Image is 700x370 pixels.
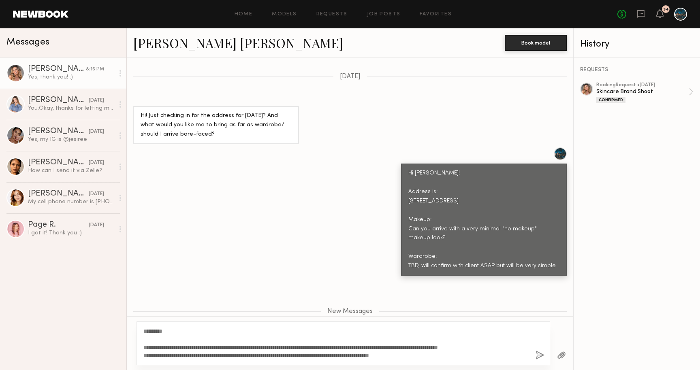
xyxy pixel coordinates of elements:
[6,38,49,47] span: Messages
[272,12,297,17] a: Models
[580,40,694,49] div: History
[28,229,114,237] div: I got it! Thank you :)
[580,67,694,73] div: REQUESTS
[505,35,567,51] button: Book model
[28,190,89,198] div: [PERSON_NAME]
[663,7,669,12] div: 34
[133,34,343,51] a: [PERSON_NAME] [PERSON_NAME]
[367,12,401,17] a: Job Posts
[408,169,559,271] div: Hi [PERSON_NAME]! Address is: [STREET_ADDRESS] Makeup: Can you arrive with a very minimal "no mak...
[596,88,689,96] div: Skincare Brand Shoot
[89,128,104,136] div: [DATE]
[89,221,104,229] div: [DATE]
[28,198,114,206] div: My cell phone number is [PHONE_NUMBER]
[596,83,694,103] a: bookingRequest •[DATE]Skincare Brand ShootConfirmed
[141,111,292,139] div: Hi! Just checking in for the address for [DATE]? And what would you like me to bring as far as wa...
[28,65,86,73] div: [PERSON_NAME] [PERSON_NAME]
[89,97,104,104] div: [DATE]
[316,12,348,17] a: Requests
[86,66,104,73] div: 8:16 PM
[28,167,114,174] div: How can I send it via Zelle?
[596,83,689,88] div: booking Request • [DATE]
[28,104,114,112] div: You: Okay, thanks for letting me know! The job posting was transparent about the terms & hourly b...
[89,159,104,167] div: [DATE]
[28,96,89,104] div: [PERSON_NAME]
[505,39,567,46] a: Book model
[327,308,373,315] span: New Messages
[340,73,361,80] span: [DATE]
[28,159,89,167] div: [PERSON_NAME]
[89,190,104,198] div: [DATE]
[28,136,114,143] div: Yes, my IG is @jesiree
[28,128,89,136] div: [PERSON_NAME]
[28,221,89,229] div: Page R.
[596,97,625,103] div: Confirmed
[235,12,253,17] a: Home
[28,73,114,81] div: Yes, thank you! :)
[420,12,452,17] a: Favorites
